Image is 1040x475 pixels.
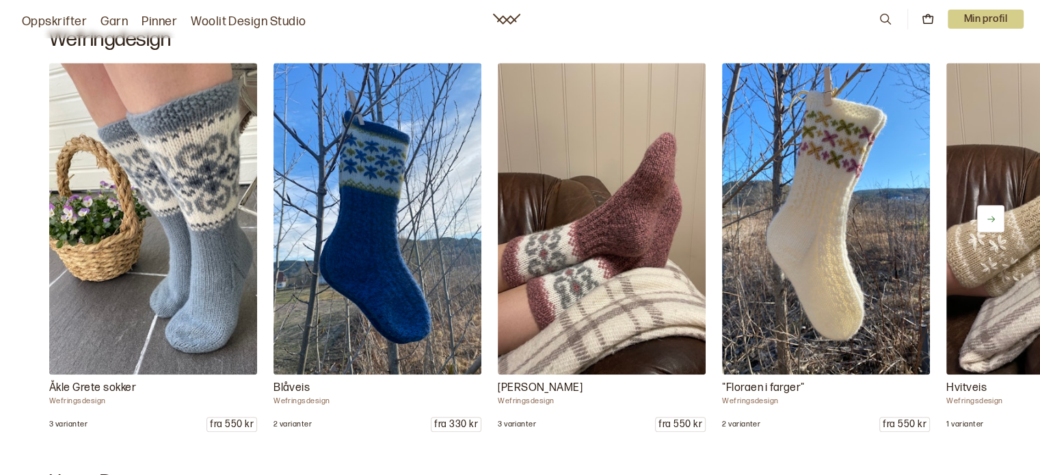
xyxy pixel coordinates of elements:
a: Woolit Design Studio [191,12,306,31]
p: [PERSON_NAME] [498,380,706,396]
p: "Floraen i farger" [722,380,930,396]
p: 2 varianter [722,420,760,429]
p: fra 330 kr [431,418,481,431]
button: User dropdown [948,10,1024,29]
a: Pinner [142,12,177,31]
img: Wefringsdesign Vårens vakreste eventyr er når blåveisen dukker frem. Kos deg med blåveis sokker s... [274,63,481,375]
a: Woolit [493,14,520,25]
p: 3 varianter [49,420,88,429]
a: Wefringsdesign Vårens vakreste eventyr er når blåveisen dukker frem. Kos deg med blåveis sokker s... [274,63,481,432]
p: Blåveis [274,380,481,396]
p: Wefringsdesign [274,396,481,406]
a: Garn [101,12,128,31]
a: Wefringsdesign Caroline Våren er en tid for farger. Jeg husker fra barndommen boka "Floraen i far... [722,63,930,432]
img: Wefringsdesign Caroline Våren er en tid for farger. Jeg husker fra barndommen boka "Floraen i far... [722,63,930,375]
a: Wefringsdesign Caroline Nasjonalromantiske sokker som er inspirert av mammas gamle åkle. I Busker... [49,63,257,432]
p: Min profil [948,10,1024,29]
p: fra 550 kr [880,418,929,431]
a: Wefringsdesign Caroline Nasjonalromantiske sokker som er inspirert av mammas gamle åkle. I Busker... [498,63,706,432]
p: fra 550 kr [656,418,705,431]
img: Wefringsdesign Caroline Nasjonalromantiske sokker som er inspirert av mammas gamle åkle. I Busker... [498,63,706,375]
p: fra 550 kr [207,418,256,431]
p: 3 varianter [498,420,536,429]
p: 1 varianter [946,420,983,429]
p: 2 varianter [274,420,312,429]
p: Wefringsdesign [49,396,257,406]
p: Wefringsdesign [498,396,706,406]
a: Oppskrifter [22,12,87,31]
img: Wefringsdesign Caroline Nasjonalromantiske sokker som er inspirert av mammas gamle åkle. I Busker... [49,63,257,375]
h2: Wefringdesign [49,27,991,52]
p: Åkle Grete sokker [49,380,257,396]
p: Wefringsdesign [722,396,930,406]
